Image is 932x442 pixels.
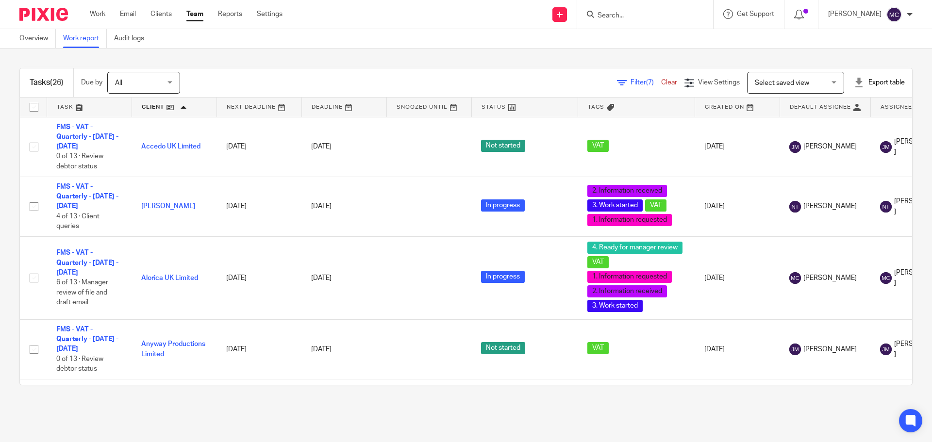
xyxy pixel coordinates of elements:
td: [DATE] [216,117,301,177]
td: [DATE] [216,236,301,319]
span: 1. Information requested [587,271,672,283]
td: [DATE] [695,236,780,319]
td: [DATE] [695,379,780,439]
p: [PERSON_NAME] [828,9,882,19]
a: Alorica UK Limited [141,275,198,281]
span: Select saved view [755,80,809,86]
td: [DATE] [695,319,780,379]
img: svg%3E [789,141,801,153]
a: Work [90,9,105,19]
span: VAT [587,342,609,354]
span: All [115,80,122,86]
a: FMS - VAT - Quarterly - [DATE] - [DATE] [56,326,118,353]
a: FMS - VAT - Quarterly - [DATE] - [DATE] [56,249,118,276]
img: svg%3E [789,344,801,355]
a: Work report [63,29,107,48]
td: [DATE] [216,319,301,379]
span: 6 of 13 · Manager review of file and draft email [56,279,108,306]
span: [PERSON_NAME] [803,142,857,151]
td: [DATE] [216,177,301,236]
p: Due by [81,78,102,87]
a: Reports [218,9,242,19]
a: Settings [257,9,283,19]
td: [DATE] [695,177,780,236]
span: 3. Work started [587,300,643,312]
img: svg%3E [789,272,801,284]
img: svg%3E [886,7,902,22]
input: Search [597,12,684,20]
span: 4. Ready for manager review [587,242,682,254]
span: [PERSON_NAME] [803,344,857,354]
span: Get Support [737,11,774,17]
a: Anyway Productions Limited [141,341,205,357]
a: Accedo UK Limited [141,143,200,150]
a: Team [186,9,203,19]
span: Not started [481,342,525,354]
div: [DATE] [311,201,377,211]
img: svg%3E [880,272,892,284]
span: View Settings [698,79,740,86]
span: 2. Information received [587,185,667,197]
img: svg%3E [789,201,801,213]
span: Filter [631,79,661,86]
img: svg%3E [880,201,892,213]
img: svg%3E [880,141,892,153]
span: Not started [481,140,525,152]
span: In progress [481,271,525,283]
td: [DATE] [695,117,780,177]
span: (7) [646,79,654,86]
span: 2. Information received [587,285,667,297]
img: Pixie [19,8,68,21]
span: 1. Information requested [587,214,672,226]
div: [DATE] [311,142,377,151]
a: Email [120,9,136,19]
img: svg%3E [880,344,892,355]
div: [DATE] [311,344,377,354]
span: VAT [587,256,609,268]
span: In progress [481,199,525,212]
span: VAT [645,199,666,212]
span: 0 of 13 · Review debtor status [56,356,103,373]
h1: Tasks [30,78,64,88]
a: Clients [150,9,172,19]
a: [PERSON_NAME] [141,203,195,210]
span: (26) [50,79,64,86]
a: FMS - VAT - Quarterly - [DATE] - [DATE] [56,124,118,150]
span: 3. Work started [587,199,643,212]
a: Clear [661,79,677,86]
span: Tags [588,104,604,110]
div: [DATE] [311,273,377,283]
a: Audit logs [114,29,151,48]
span: VAT [587,140,609,152]
td: [DATE] [216,379,301,439]
div: Export table [854,78,905,87]
a: FMS - VAT - Quarterly - [DATE] - [DATE] [56,183,118,210]
span: 4 of 13 · Client queries [56,213,100,230]
span: [PERSON_NAME] [803,201,857,211]
a: Overview [19,29,56,48]
span: 0 of 13 · Review debtor status [56,153,103,170]
span: [PERSON_NAME] [803,273,857,283]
